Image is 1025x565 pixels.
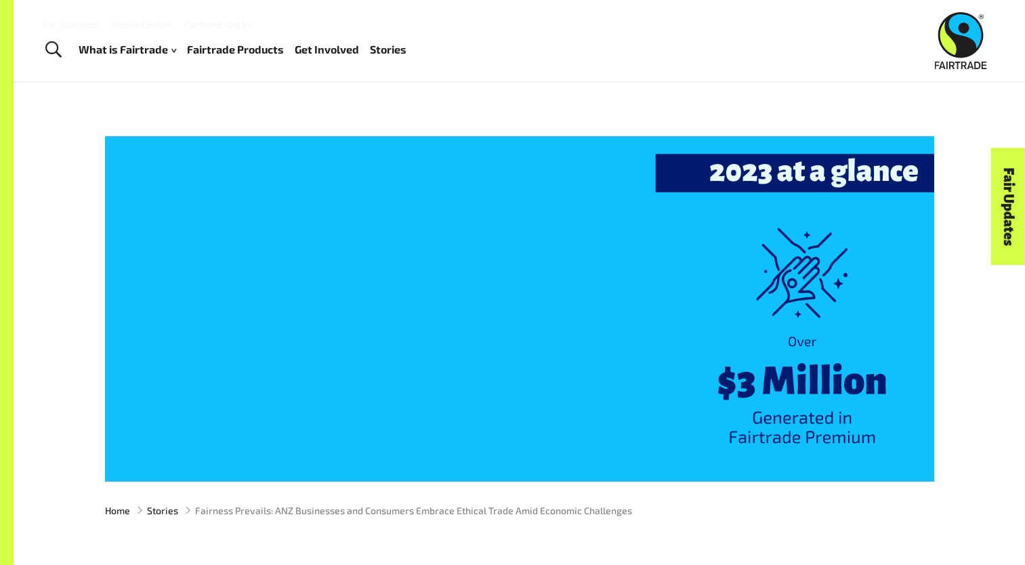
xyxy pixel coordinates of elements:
img: Fairtrade Australia New Zealand logo [935,12,987,69]
a: Media Centre [112,18,171,30]
a: Stories [370,40,406,60]
a: For business [43,18,99,30]
a: Fairtrade Products [187,40,284,60]
span: Fairness Prevails: ANZ Businesses and Consumers Embrace Ethical Trade Amid Economic Challenges [195,503,632,518]
a: Partners Log In [184,18,250,30]
a: Stories [147,503,178,518]
a: Home [105,503,130,518]
a: What is Fairtrade [79,40,176,60]
a: Get Involved [295,40,359,60]
a: Toggle Search [37,33,70,67]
